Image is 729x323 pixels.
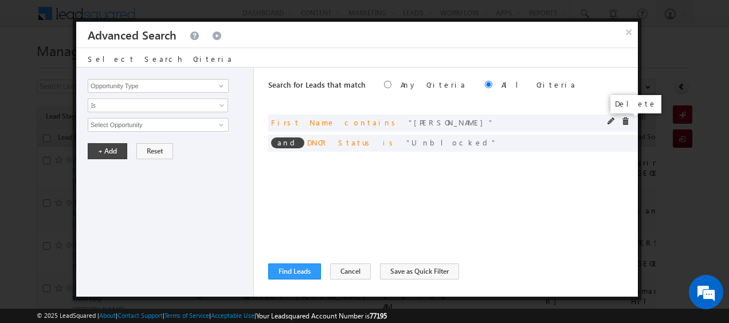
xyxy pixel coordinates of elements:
a: Show All Items [213,80,227,92]
span: DNCR Status [307,137,374,147]
span: Select Search Criteria [88,54,233,64]
span: and [271,137,304,148]
button: Cancel [330,263,371,279]
em: Start Chat [156,247,208,263]
button: Save as Quick Filter [380,263,459,279]
button: Find Leads [268,263,321,279]
a: Show All Items [213,119,227,131]
span: 77195 [370,312,387,320]
span: Your Leadsquared Account Number is [256,312,387,320]
span: © 2025 LeadSquared | | | | | [37,310,387,321]
a: About [99,312,116,319]
span: Is [88,100,213,111]
a: Contact Support [117,312,163,319]
h3: Advanced Search [88,22,177,48]
span: Unblocked [406,137,497,147]
img: d_60004797649_company_0_60004797649 [19,60,48,75]
button: × [620,22,638,42]
button: + Add [88,143,127,159]
a: Acceptable Use [211,312,254,319]
div: Chat with us now [60,60,193,75]
label: Any Criteria [401,80,467,89]
span: Search for Leads that match [268,80,366,89]
span: [PERSON_NAME] [409,117,494,127]
a: Is [88,99,228,112]
a: Terms of Service [164,312,209,319]
div: Minimize live chat window [188,6,215,33]
span: is [383,137,397,147]
div: Delete [610,95,661,113]
label: All Criteria [501,80,577,89]
input: Type to Search [88,79,229,93]
span: First Name [271,117,335,127]
input: Type to Search [88,118,229,132]
span: contains [344,117,399,127]
button: Reset [136,143,173,159]
textarea: Type your message and hit 'Enter' [15,106,209,238]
